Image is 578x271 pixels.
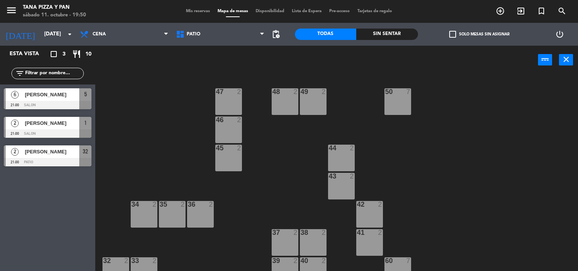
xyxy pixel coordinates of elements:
[378,229,383,236] div: 2
[449,31,456,38] span: check_box_outline_blank
[237,145,242,151] div: 2
[23,11,86,19] div: sábado 11. octubre - 19:50
[23,4,86,11] div: Tana Pizza y Pan
[216,88,216,95] div: 47
[538,54,552,65] button: power_input
[25,119,79,127] span: [PERSON_NAME]
[152,201,157,208] div: 2
[84,90,87,99] span: 5
[93,32,106,37] span: Cena
[25,148,79,156] span: [PERSON_NAME]
[85,50,91,59] span: 10
[4,49,55,59] div: Esta vista
[293,257,298,264] div: 2
[152,257,157,264] div: 2
[516,6,525,16] i: exit_to_app
[350,145,354,151] div: 2
[49,49,58,59] i: crop_square
[356,29,418,40] div: Sin sentar
[325,9,354,13] span: Pre-acceso
[6,5,17,16] i: menu
[322,229,326,236] div: 2
[182,9,214,13] span: Mis reservas
[72,49,81,59] i: restaurant
[385,257,386,264] div: 60
[25,91,79,99] span: [PERSON_NAME]
[124,257,129,264] div: 2
[541,55,550,64] i: power_input
[406,257,411,264] div: 7
[214,9,252,13] span: Mapa de mesas
[555,30,564,39] i: power_settings_new
[103,257,104,264] div: 32
[181,201,185,208] div: 2
[354,9,396,13] span: Tarjetas de regalo
[562,55,571,64] i: close
[6,5,17,19] button: menu
[62,50,66,59] span: 3
[65,30,74,39] i: arrow_drop_down
[357,201,357,208] div: 42
[11,91,19,99] span: 6
[350,173,354,180] div: 2
[406,88,411,95] div: 7
[237,116,242,123] div: 2
[557,6,567,16] i: search
[293,229,298,236] div: 2
[252,9,288,13] span: Disponibilidad
[11,120,19,127] span: 2
[209,201,213,208] div: 2
[293,88,298,95] div: 2
[322,88,326,95] div: 2
[11,148,19,156] span: 2
[84,118,87,128] span: 1
[449,31,509,38] label: Solo mesas sin asignar
[378,201,383,208] div: 2
[237,88,242,95] div: 2
[385,88,386,95] div: 50
[271,30,280,39] span: pending_actions
[559,54,573,65] button: close
[187,32,200,37] span: Patio
[537,6,546,16] i: turned_in_not
[15,69,24,78] i: filter_list
[216,116,216,123] div: 46
[496,6,505,16] i: add_circle_outline
[357,229,357,236] div: 41
[322,257,326,264] div: 2
[216,145,216,151] div: 45
[24,69,83,78] input: Filtrar por nombre...
[288,9,325,13] span: Lista de Espera
[295,29,357,40] div: Todas
[83,147,88,156] span: 32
